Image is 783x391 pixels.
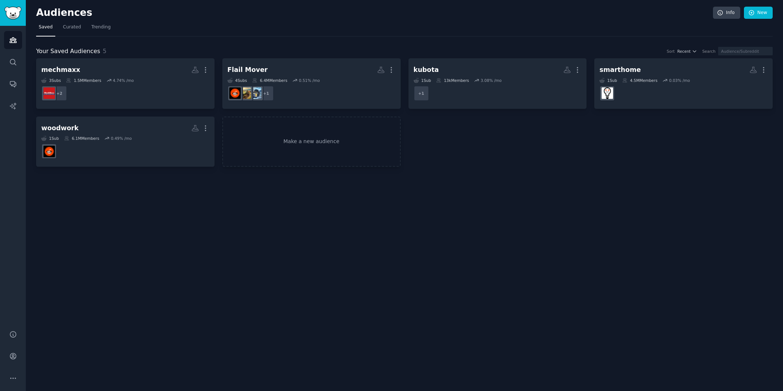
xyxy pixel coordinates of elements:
[4,7,21,20] img: GummySearch logo
[677,49,697,54] button: Recent
[481,78,502,83] div: 3.08 % /mo
[41,136,59,141] div: 1 Sub
[594,58,773,109] a: smarthome1Sub4.5MMembers0.03% /mohomeautomation
[669,78,690,83] div: 0.03 % /mo
[39,24,53,31] span: Saved
[599,65,641,75] div: smarthome
[677,49,690,54] span: Recent
[414,78,431,83] div: 1 Sub
[602,87,613,99] img: homeautomation
[718,47,773,55] input: Audience/Subreddit
[36,7,713,19] h2: Audiences
[229,87,241,99] img: woodworking
[64,136,99,141] div: 6.1M Members
[113,78,134,83] div: 4.74 % /mo
[227,65,268,75] div: Flail Mover
[41,65,80,75] div: mechmaxx
[622,78,657,83] div: 4.5M Members
[222,58,401,109] a: Flail Mover4Subs6.4MMembers0.51% /mo+1snowrunnerfarmingsimulatorwoodworking
[89,21,113,37] a: Trending
[250,87,261,99] img: snowrunner
[60,21,84,37] a: Curated
[36,21,55,37] a: Saved
[702,49,716,54] div: Search
[41,78,61,83] div: 3 Sub s
[299,78,320,83] div: 0.51 % /mo
[408,58,587,109] a: kubota1Sub13kMembers3.08% /mo+1
[111,136,132,141] div: 0.49 % /mo
[103,48,107,55] span: 5
[414,65,439,75] div: kubota
[66,78,101,83] div: 1.5M Members
[414,86,429,101] div: + 1
[91,24,111,31] span: Trending
[436,78,469,83] div: 13k Members
[227,78,247,83] div: 4 Sub s
[36,47,100,56] span: Your Saved Audiences
[252,78,287,83] div: 6.4M Members
[222,117,401,167] a: Make a new audience
[713,7,740,19] a: Info
[36,58,215,109] a: mechmaxx3Subs1.5MMembers4.74% /mo+2MechMaxx
[41,124,79,133] div: woodwork
[599,78,617,83] div: 1 Sub
[43,87,55,99] img: MechMaxx
[36,117,215,167] a: woodwork1Sub6.1MMembers0.49% /mowoodworking
[258,86,274,101] div: + 1
[240,87,251,99] img: farmingsimulator
[667,49,675,54] div: Sort
[52,86,67,101] div: + 2
[744,7,773,19] a: New
[43,146,55,157] img: woodworking
[63,24,81,31] span: Curated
